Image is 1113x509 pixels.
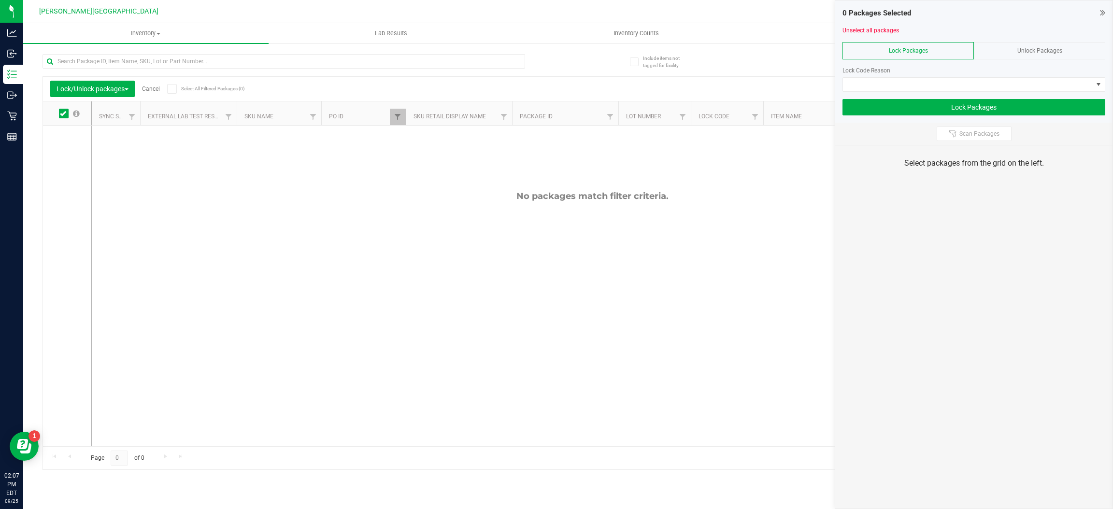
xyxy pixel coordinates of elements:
a: Lock Code [699,113,729,120]
span: Inventory [23,29,269,38]
a: Sync Status [99,113,136,120]
inline-svg: Outbound [7,90,17,100]
a: Filter [747,109,763,125]
span: Select All Filtered Packages (0) [181,86,229,91]
p: 09/25 [4,497,19,505]
span: Page of 0 [83,451,152,466]
span: Unlock Packages [1017,47,1062,54]
inline-svg: Analytics [7,28,17,38]
iframe: Resource center [10,432,39,461]
a: Filter [602,109,618,125]
a: Filter [124,109,140,125]
span: Lab Results [362,29,420,38]
span: Inventory Counts [600,29,672,38]
button: Lock Packages [842,99,1105,115]
inline-svg: Inbound [7,49,17,58]
a: External Lab Test Result [148,113,224,120]
p: 02:07 PM EDT [4,471,19,497]
div: No packages match filter criteria. [92,191,1093,201]
iframe: Resource center unread badge [29,430,40,442]
a: Filter [496,109,512,125]
span: Select all records on this page [73,110,80,117]
span: Include items not tagged for facility [643,55,691,69]
span: Scan Packages [959,130,999,138]
span: Lock Packages [889,47,928,54]
a: Filter [221,109,237,125]
input: Search Package ID, Item Name, SKU, Lot or Part Number... [43,54,525,69]
a: Item Name [771,113,802,120]
span: Lock/Unlock packages [57,85,128,93]
a: Lab Results [269,23,514,43]
a: Filter [675,109,691,125]
a: Package ID [520,113,553,120]
a: Sku Retail Display Name [414,113,486,120]
a: Unselect all packages [842,27,899,34]
span: Lock Code Reason [842,67,890,74]
inline-svg: Inventory [7,70,17,79]
a: Inventory [23,23,269,43]
a: Cancel [142,85,160,92]
inline-svg: Reports [7,132,17,141]
inline-svg: Retail [7,111,17,121]
a: PO ID [329,113,343,120]
a: Filter [390,109,406,125]
a: Filter [832,109,848,125]
span: [PERSON_NAME][GEOGRAPHIC_DATA] [39,7,158,15]
a: Inventory Counts [514,23,759,43]
div: Select packages from the grid on the left. [847,157,1100,169]
button: Scan Packages [937,127,1012,141]
a: Lot Number [626,113,661,120]
button: Lock/Unlock packages [50,81,135,97]
a: Filter [305,109,321,125]
a: SKU Name [244,113,273,120]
